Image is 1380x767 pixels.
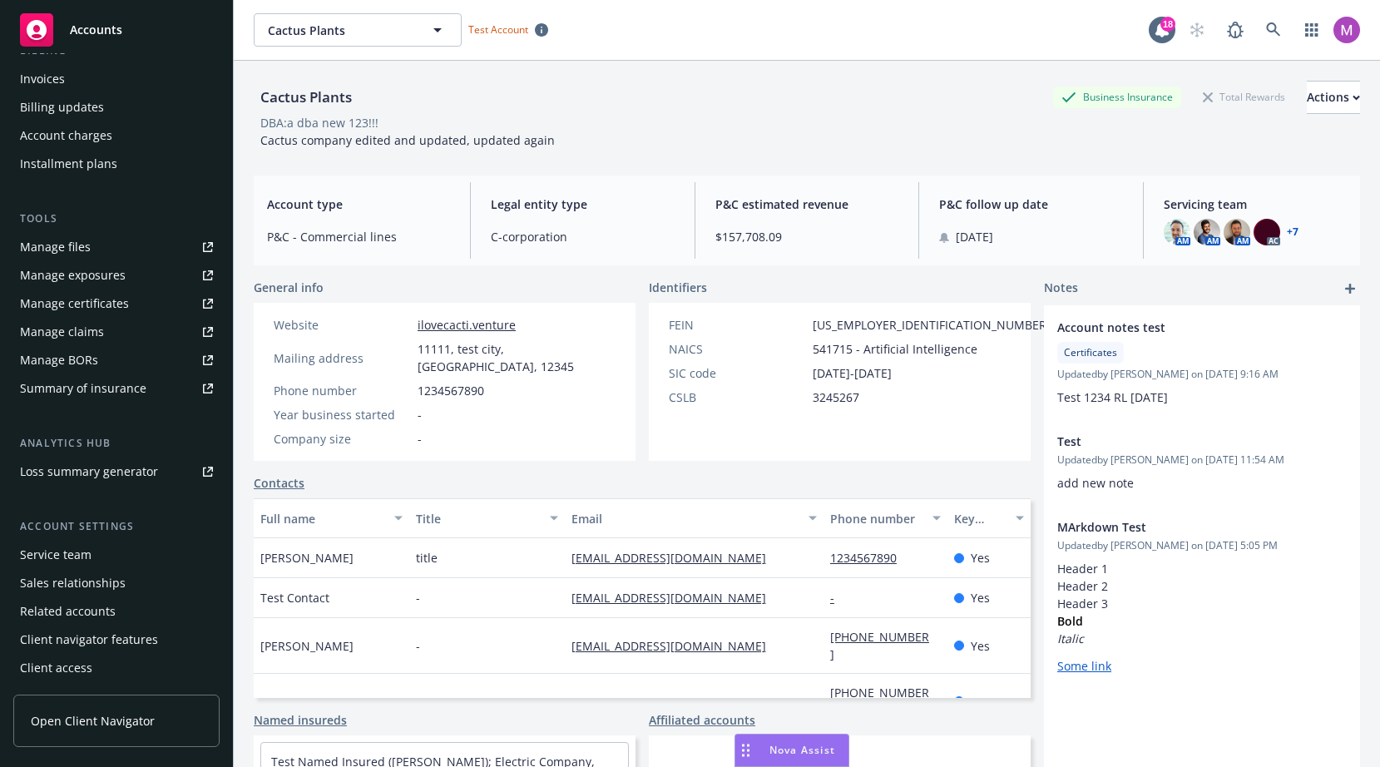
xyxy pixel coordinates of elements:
div: Related accounts [20,598,116,625]
div: Sales relationships [20,570,126,596]
span: Updated by [PERSON_NAME] on [DATE] 9:16 AM [1057,367,1347,382]
div: Total Rewards [1195,87,1293,107]
a: 1234567890 [830,550,910,566]
span: Test Account [468,22,528,37]
div: Actions [1307,82,1360,113]
a: [EMAIL_ADDRESS][DOMAIN_NAME] [571,638,779,654]
a: Installment plans [13,151,220,177]
a: Affiliated accounts [649,711,755,729]
a: Manage BORs [13,347,220,374]
a: Named insureds [254,711,347,729]
span: C-corporation [491,228,674,245]
span: Identifiers [649,279,707,296]
span: General info [254,279,324,296]
div: Phone number [830,510,922,527]
span: Servicing team [1164,195,1347,213]
span: P&C - Commercial lines [267,228,450,245]
div: Phone number [274,382,411,399]
div: SIC code [669,364,806,382]
div: Manage exposures [20,262,126,289]
div: Business Insurance [1053,87,1181,107]
a: [EMAIL_ADDRESS][DOMAIN_NAME] [571,550,779,566]
strong: Bold [1057,613,1083,629]
img: photo [1194,219,1220,245]
span: P&C follow up date [939,195,1122,213]
span: Cactus Plants [268,22,412,39]
button: Email [565,498,824,538]
a: Manage certificates [13,290,220,317]
span: - [418,406,422,423]
a: Manage claims [13,319,220,345]
span: MArkdown Test [1057,518,1303,536]
img: photo [1224,219,1250,245]
a: Sales relationships [13,570,220,596]
button: Title [409,498,565,538]
a: +7 [1287,227,1298,237]
span: [PERSON_NAME] [260,693,354,710]
div: Summary of insurance [20,375,146,402]
a: Manage files [13,234,220,260]
div: Client navigator features [20,626,158,653]
span: Certificates [1064,345,1117,360]
div: Key contact [954,510,1006,527]
div: Account settings [13,518,220,535]
a: Start snowing [1180,13,1214,47]
span: [PERSON_NAME] [260,637,354,655]
div: Title [416,510,540,527]
a: [EMAIL_ADDRESS][DOMAIN_NAME] [571,694,779,710]
a: Loss summary generator [13,458,220,485]
h2: Header 2 [1057,577,1347,595]
img: photo [1333,17,1360,43]
span: [DATE]-[DATE] [813,364,892,382]
a: Manage exposures [13,262,220,289]
span: - [418,430,422,448]
div: Account charges [20,122,112,149]
div: Full name [260,510,384,527]
span: Account type [267,195,450,213]
a: ilovecacti.venture [418,317,516,333]
div: Manage files [20,234,91,260]
span: Test 1234 RL [DATE] [1057,389,1168,405]
span: - [416,637,420,655]
span: title [416,549,438,567]
span: 3245267 [813,388,859,406]
div: MArkdown TestUpdatedby [PERSON_NAME] on [DATE] 5:05 PMHeader 1Header 2Header 3Bold ItalicSome link [1044,505,1360,688]
h1: Header 1 [1057,560,1347,577]
a: [PHONE_NUMBER] [830,629,929,662]
button: Key contact [947,498,1031,538]
a: Contacts [254,474,304,492]
a: Account charges [13,122,220,149]
div: Billing updates [20,94,104,121]
button: Phone number [824,498,947,538]
span: P&C estimated revenue [715,195,898,213]
span: Nova Assist [769,743,835,757]
div: Cactus Plants [254,87,359,108]
div: Manage claims [20,319,104,345]
span: Test [1057,433,1303,450]
a: Accounts [13,7,220,53]
h3: Header 3 [1057,595,1347,612]
span: Legal entity type [491,195,674,213]
button: Full name [254,498,409,538]
span: Accounts [70,23,122,37]
a: Related accounts [13,598,220,625]
div: 18 [1160,17,1175,32]
a: Search [1257,13,1290,47]
a: Service team [13,542,220,568]
a: Report a Bug [1219,13,1252,47]
span: Yes [971,589,990,606]
div: Client access [20,655,92,681]
a: Billing updates [13,94,220,121]
img: photo [1164,219,1190,245]
div: NAICS [669,340,806,358]
a: Client access [13,655,220,681]
span: Updated by [PERSON_NAME] on [DATE] 5:05 PM [1057,538,1347,553]
span: Account notes test [1057,319,1303,336]
span: Test Contact [260,589,329,606]
div: Drag to move [735,735,756,766]
div: Service team [20,542,92,568]
a: - [830,590,848,606]
span: Notes [1044,279,1078,299]
span: 1234567890 [418,382,484,399]
button: Nova Assist [735,734,849,767]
